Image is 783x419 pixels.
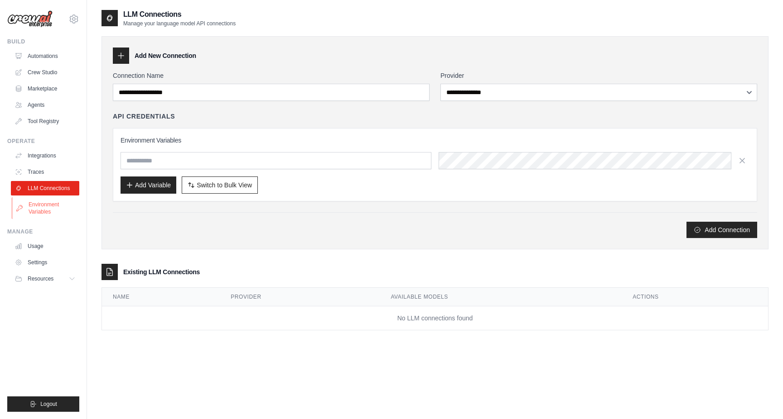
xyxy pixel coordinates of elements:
a: Settings [11,255,79,270]
a: LLM Connections [11,181,79,195]
span: Resources [28,275,53,282]
a: Integrations [11,148,79,163]
h4: API Credentials [113,112,175,121]
span: Logout [40,400,57,408]
h3: Add New Connection [135,51,196,60]
a: Tool Registry [11,114,79,129]
label: Provider [440,71,757,80]
th: Provider [220,288,380,306]
a: Marketplace [11,81,79,96]
th: Name [102,288,220,306]
a: Agents [11,98,79,112]
h3: Existing LLM Connections [123,267,200,276]
a: Automations [11,49,79,63]
button: Add Variable [121,176,176,194]
th: Available Models [380,288,622,306]
img: Logo [7,10,53,28]
button: Logout [7,396,79,412]
label: Connection Name [113,71,430,80]
td: No LLM connections found [102,306,768,330]
a: Usage [11,239,79,253]
a: Crew Studio [11,65,79,80]
p: Manage your language model API connections [123,20,236,27]
div: Operate [7,138,79,145]
a: Environment Variables [12,197,80,219]
span: Switch to Bulk View [197,181,252,190]
a: Traces [11,165,79,179]
button: Resources [11,271,79,286]
button: Switch to Bulk View [182,176,258,194]
h3: Environment Variables [121,136,749,145]
button: Add Connection [686,222,757,238]
div: Manage [7,228,79,235]
div: Build [7,38,79,45]
h2: LLM Connections [123,9,236,20]
th: Actions [622,288,768,306]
